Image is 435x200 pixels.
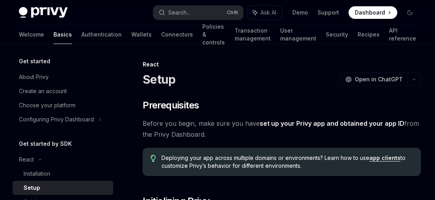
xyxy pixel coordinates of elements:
[13,70,113,84] a: About Privy
[143,61,421,68] div: React
[19,72,49,82] div: About Privy
[53,25,72,44] a: Basics
[151,155,156,162] svg: Tip
[247,6,282,20] button: Ask AI
[153,6,243,20] button: Search...CtrlK
[19,101,75,110] div: Choose your platform
[81,25,122,44] a: Authentication
[162,154,413,170] span: Deploying your app across multiple domains or environments? Learn how to use to customize Privy’s...
[318,9,339,17] a: Support
[355,75,403,83] span: Open in ChatGPT
[19,25,44,44] a: Welcome
[161,25,193,44] a: Connectors
[355,9,385,17] span: Dashboard
[19,57,50,66] h5: Get started
[19,7,68,18] img: dark logo
[13,181,113,195] a: Setup
[404,6,416,19] button: Toggle dark mode
[326,25,348,44] a: Security
[349,6,397,19] a: Dashboard
[19,139,72,149] h5: Get started by SDK
[168,8,190,17] div: Search...
[24,183,40,193] div: Setup
[143,72,175,86] h1: Setup
[19,155,34,164] div: React
[24,169,50,178] div: Installation
[369,154,400,161] a: app clients
[261,9,276,17] span: Ask AI
[202,25,225,44] a: Policies & controls
[227,9,239,16] span: Ctrl K
[358,25,380,44] a: Recipes
[19,115,94,124] div: Configuring Privy Dashboard
[292,9,308,17] a: Demo
[13,84,113,98] a: Create an account
[143,118,421,140] span: Before you begin, make sure you have from the Privy Dashboard.
[280,25,316,44] a: User management
[131,25,152,44] a: Wallets
[13,167,113,181] a: Installation
[19,86,67,96] div: Create an account
[13,98,113,112] a: Choose your platform
[389,25,416,44] a: API reference
[260,119,404,128] a: set up your Privy app and obtained your app ID
[143,99,199,112] span: Prerequisites
[340,73,407,86] button: Open in ChatGPT
[235,25,271,44] a: Transaction management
